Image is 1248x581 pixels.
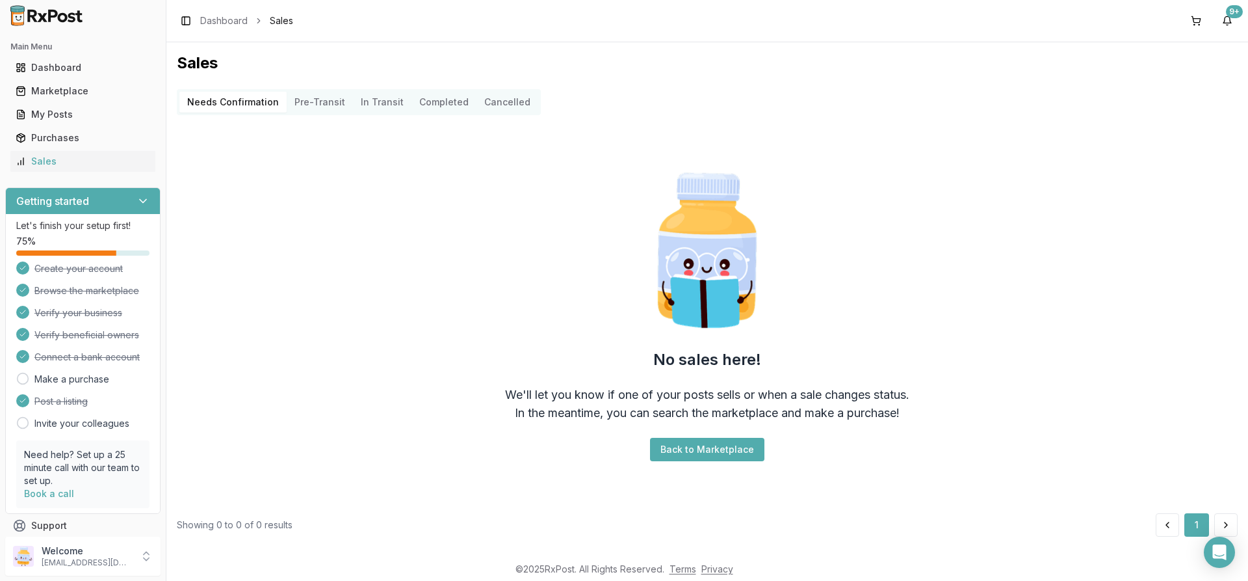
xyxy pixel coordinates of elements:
[200,14,248,27] a: Dashboard
[1184,513,1209,537] button: 1
[411,92,476,113] button: Completed
[34,284,139,297] span: Browse the marketplace
[10,150,155,173] a: Sales
[16,61,150,74] div: Dashboard
[16,235,36,248] span: 75 %
[42,558,132,568] p: [EMAIL_ADDRESS][DOMAIN_NAME]
[16,85,150,98] div: Marketplace
[1226,5,1243,18] div: 9+
[5,104,161,125] button: My Posts
[353,92,411,113] button: In Transit
[5,57,161,78] button: Dashboard
[10,103,155,126] a: My Posts
[16,193,89,209] h3: Getting started
[16,131,150,144] div: Purchases
[24,488,74,499] a: Book a call
[177,519,292,532] div: Showing 0 to 0 of 0 results
[34,417,129,430] a: Invite your colleagues
[177,53,1238,74] h1: Sales
[10,126,155,150] a: Purchases
[505,386,909,404] div: We'll let you know if one of your posts sells or when a sale changes status.
[1217,10,1238,31] button: 9+
[653,349,761,370] h2: No sales here!
[179,92,287,113] button: Needs Confirmation
[624,167,790,334] img: Smart Pill Bottle
[42,545,132,558] p: Welcome
[16,219,149,232] p: Let's finish your setup first!
[10,42,155,52] h2: Main Menu
[34,351,140,364] span: Connect a bank account
[34,262,123,275] span: Create your account
[34,373,109,386] a: Make a purchase
[200,14,293,27] nav: breadcrumb
[701,563,733,574] a: Privacy
[650,438,764,461] button: Back to Marketplace
[5,128,161,148] button: Purchases
[13,546,34,567] img: User avatar
[5,514,161,537] button: Support
[287,92,353,113] button: Pre-Transit
[10,56,155,79] a: Dashboard
[515,404,900,422] div: In the meantime, you can search the marketplace and make a purchase!
[270,14,293,27] span: Sales
[669,563,696,574] a: Terms
[34,329,139,342] span: Verify beneficial owners
[5,151,161,172] button: Sales
[5,5,88,26] img: RxPost Logo
[10,79,155,103] a: Marketplace
[1204,537,1235,568] div: Open Intercom Messenger
[16,155,150,168] div: Sales
[24,448,142,487] p: Need help? Set up a 25 minute call with our team to set up.
[16,108,150,121] div: My Posts
[476,92,538,113] button: Cancelled
[34,306,122,319] span: Verify your business
[5,81,161,101] button: Marketplace
[34,395,88,408] span: Post a listing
